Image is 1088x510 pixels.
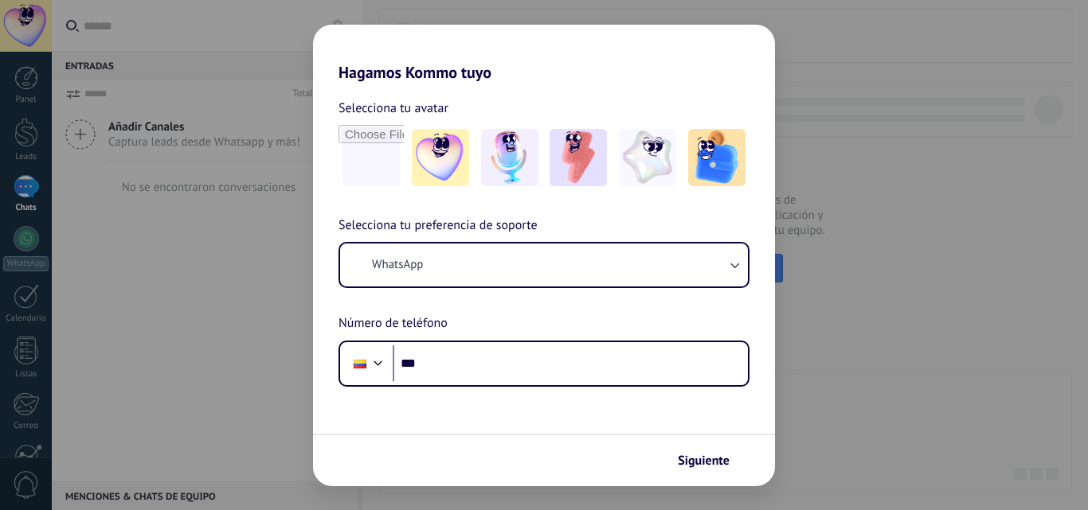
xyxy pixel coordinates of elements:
div: Colombia: + 57 [345,347,375,380]
span: Selecciona tu avatar [339,98,448,119]
span: Siguiente [678,455,730,466]
button: Siguiente [671,447,751,474]
h2: Hagamos Kommo tuyo [313,25,775,82]
img: -1.jpeg [412,129,469,186]
span: Selecciona tu preferencia de soporte [339,216,538,236]
span: Número de teléfono [339,313,448,334]
img: -3.jpeg [550,129,607,186]
img: -4.jpeg [619,129,676,186]
span: WhatsApp [372,257,423,273]
img: -5.jpeg [688,129,746,186]
button: WhatsApp [340,243,748,286]
img: -2.jpeg [481,129,538,186]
